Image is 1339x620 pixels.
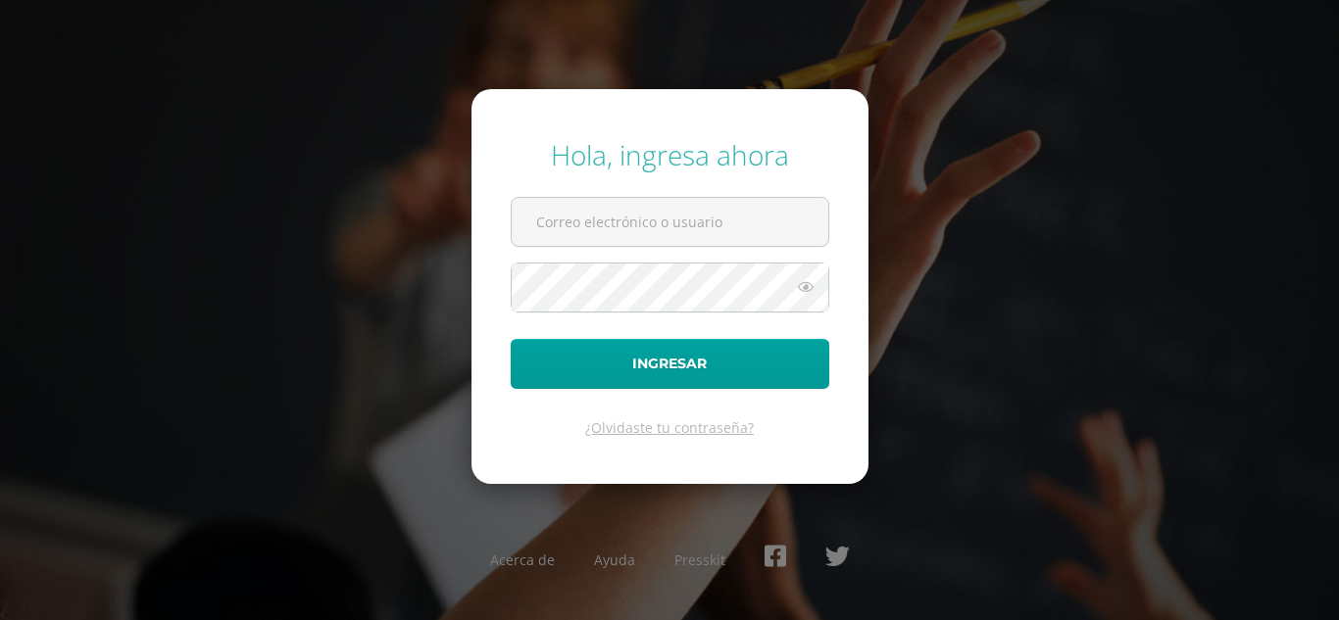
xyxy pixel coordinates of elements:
[490,550,555,569] a: Acerca de
[512,198,828,246] input: Correo electrónico o usuario
[585,418,754,437] a: ¿Olvidaste tu contraseña?
[511,339,829,389] button: Ingresar
[594,550,635,569] a: Ayuda
[511,136,829,173] div: Hola, ingresa ahora
[674,550,725,569] a: Presskit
